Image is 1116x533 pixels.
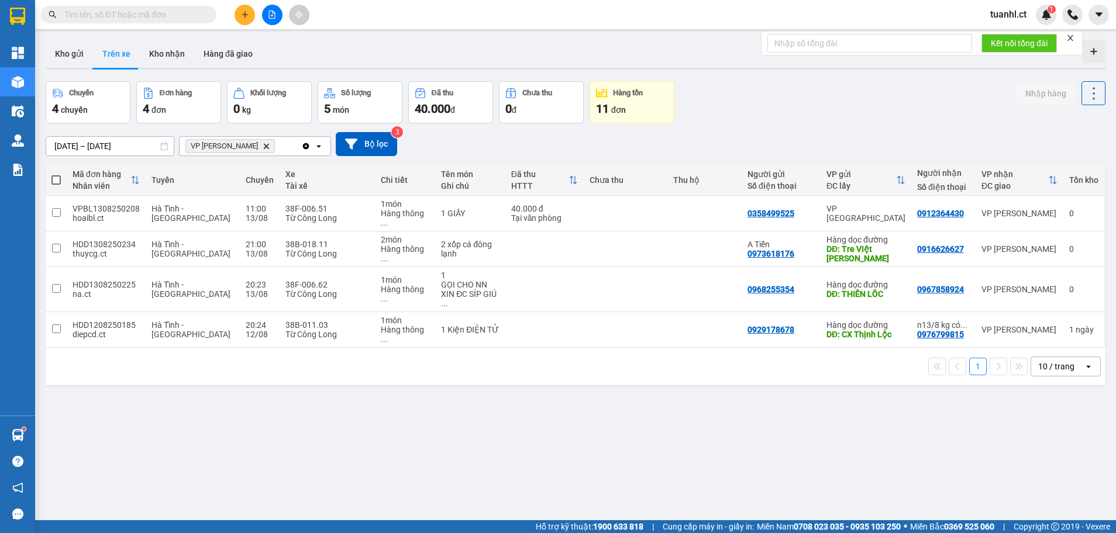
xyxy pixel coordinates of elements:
[46,40,93,68] button: Kho gửi
[673,175,736,185] div: Thu hộ
[191,141,258,151] span: VP Hoàng Liệt
[1049,5,1053,13] span: 1
[981,34,1057,53] button: Kết nối tổng đài
[285,204,369,213] div: 38F-006.51
[277,140,278,152] input: Selected VP Hoàng Liệt.
[441,325,499,334] div: 1 Kiện ĐIỆN TỬ
[341,89,371,97] div: Số lượng
[505,102,512,116] span: 0
[194,40,262,68] button: Hàng đã giao
[757,520,901,533] span: Miền Nam
[69,89,94,97] div: Chuyến
[536,520,643,533] span: Hỗ trợ kỹ thuật:
[285,181,369,191] div: Tài xế
[441,271,499,280] div: 1
[590,175,662,185] div: Chưa thu
[415,102,450,116] span: 40.000
[73,204,140,213] div: VPBL1308250208
[590,81,674,123] button: Hàng tồn11đơn
[441,299,448,308] span: ...
[246,249,274,258] div: 13/08
[12,164,24,176] img: solution-icon
[960,320,967,330] span: ...
[12,508,23,520] span: message
[991,37,1048,50] span: Kết nối tổng đài
[151,240,230,258] span: Hà Tĩnh - [GEOGRAPHIC_DATA]
[52,102,58,116] span: 4
[499,81,584,123] button: Chưa thu0đ
[73,240,140,249] div: HDD1308250234
[432,89,453,97] div: Đã thu
[246,280,274,289] div: 20:23
[1048,5,1056,13] sup: 1
[1069,325,1098,334] div: 1
[981,285,1058,294] div: VP [PERSON_NAME]
[981,7,1036,22] span: tuanhl.ct
[73,181,130,191] div: Nhân viên
[151,280,230,299] span: Hà Tĩnh - [GEOGRAPHIC_DATA]
[242,105,251,115] span: kg
[1016,83,1076,104] button: Nhập hàng
[1069,209,1098,218] div: 0
[1082,40,1105,63] div: Tạo kho hàng mới
[10,8,25,25] img: logo-vxr
[73,213,140,223] div: hoaibl.ct
[381,199,429,209] div: 1 món
[136,81,221,123] button: Đơn hàng4đơn
[1094,9,1104,20] span: caret-down
[93,40,140,68] button: Trên xe
[826,235,905,244] div: Hàng dọc đường
[73,280,140,289] div: HDD1308250225
[441,169,499,179] div: Tên món
[976,165,1063,196] th: Toggle SortBy
[391,126,403,138] sup: 3
[981,325,1058,334] div: VP [PERSON_NAME]
[381,275,429,285] div: 1 món
[1069,175,1098,185] div: Tồn kho
[441,209,499,218] div: 1 GIẤY
[910,520,994,533] span: Miền Bắc
[381,316,429,325] div: 1 món
[12,429,24,441] img: warehouse-icon
[593,522,643,531] strong: 1900 633 818
[381,209,429,227] div: Hàng thông thường
[450,105,455,115] span: đ
[73,320,140,330] div: HDD1208250185
[285,289,369,299] div: Từ Công Long
[246,213,274,223] div: 13/08
[1069,285,1098,294] div: 0
[241,11,249,19] span: plus
[12,105,24,117] img: warehouse-icon
[285,169,369,179] div: Xe
[981,181,1048,191] div: ĐC giao
[826,244,905,263] div: DĐ: Tre VIệt Xuân Thành
[318,81,402,123] button: Số lượng5món
[826,289,905,299] div: DĐ: THIÊN LÔC
[295,11,303,19] span: aim
[246,320,274,330] div: 20:24
[1067,9,1078,20] img: phone-icon
[511,204,578,213] div: 40.000 đ
[46,137,174,155] input: Select a date range.
[246,204,274,213] div: 11:00
[285,213,369,223] div: Từ Công Long
[246,240,274,249] div: 21:00
[441,240,499,258] div: 2 xốp cá đông lạnh
[235,5,255,25] button: plus
[981,209,1058,218] div: VP [PERSON_NAME]
[969,358,987,375] button: 1
[663,520,754,533] span: Cung cấp máy in - giấy in:
[285,320,369,330] div: 38B-011.03
[748,325,794,334] div: 0929178678
[151,204,230,223] span: Hà Tĩnh - [GEOGRAPHIC_DATA]
[381,254,388,263] span: ...
[151,105,166,115] span: đơn
[511,181,569,191] div: HTTT
[826,330,905,339] div: DĐ: CX Thịnh Lộc
[522,89,552,97] div: Chưa thu
[917,168,970,178] div: Người nhận
[826,280,905,289] div: Hàng dọc đường
[285,249,369,258] div: Từ Công Long
[381,294,388,303] span: ...
[826,181,896,191] div: ĐC lấy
